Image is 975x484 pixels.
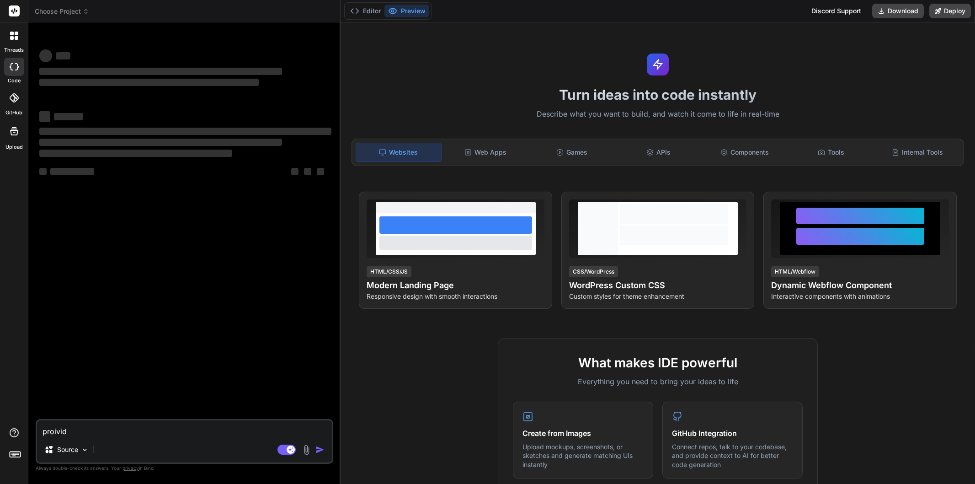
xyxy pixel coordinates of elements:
[39,139,282,146] span: ‌
[569,266,618,277] div: CSS/WordPress
[530,143,614,162] div: Games
[875,143,960,162] div: Internal Tools
[39,49,52,62] span: ‌
[872,4,924,18] button: Download
[8,77,21,85] label: code
[57,445,78,454] p: Source
[356,143,441,162] div: Websites
[672,442,793,469] p: Connect repos, talk to your codebase, and provide context to AI for better code generation
[367,279,544,292] h4: Modern Landing Page
[346,108,970,120] p: Describe what you want to build, and watch it come to life in real-time
[367,292,544,301] p: Responsive design with smooth interactions
[56,52,70,59] span: ‌
[54,113,83,120] span: ‌
[569,292,747,301] p: Custom styles for theme enhancement
[5,143,23,151] label: Upload
[123,465,139,471] span: privacy
[513,353,803,372] h2: What makes IDE powerful
[39,79,259,86] span: ‌
[36,464,333,473] p: Always double-check its answers. Your in Bind
[367,266,411,277] div: HTML/CSS/JS
[37,420,332,437] textarea: proivid
[81,446,89,454] img: Pick Models
[771,292,949,301] p: Interactive components with animations
[317,168,324,175] span: ‌
[522,442,644,469] p: Upload mockups, screenshots, or sketches and generate matching UIs instantly
[39,111,50,122] span: ‌
[789,143,874,162] div: Tools
[39,68,282,75] span: ‌
[346,5,384,17] button: Editor
[39,168,47,175] span: ‌
[5,109,22,117] label: GitHub
[346,86,970,103] h1: Turn ideas into code instantly
[304,168,311,175] span: ‌
[929,4,971,18] button: Deploy
[522,428,644,439] h4: Create from Images
[703,143,787,162] div: Components
[301,445,312,455] img: attachment
[672,428,793,439] h4: GitHub Integration
[315,445,325,454] img: icon
[771,279,949,292] h4: Dynamic Webflow Component
[50,168,94,175] span: ‌
[35,7,89,16] span: Choose Project
[39,128,331,135] span: ‌
[616,143,701,162] div: APIs
[513,376,803,387] p: Everything you need to bring your ideas to life
[569,279,747,292] h4: WordPress Custom CSS
[39,150,232,157] span: ‌
[443,143,528,162] div: Web Apps
[771,266,819,277] div: HTML/Webflow
[806,4,867,18] div: Discord Support
[4,46,24,54] label: threads
[384,5,429,17] button: Preview
[291,168,298,175] span: ‌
